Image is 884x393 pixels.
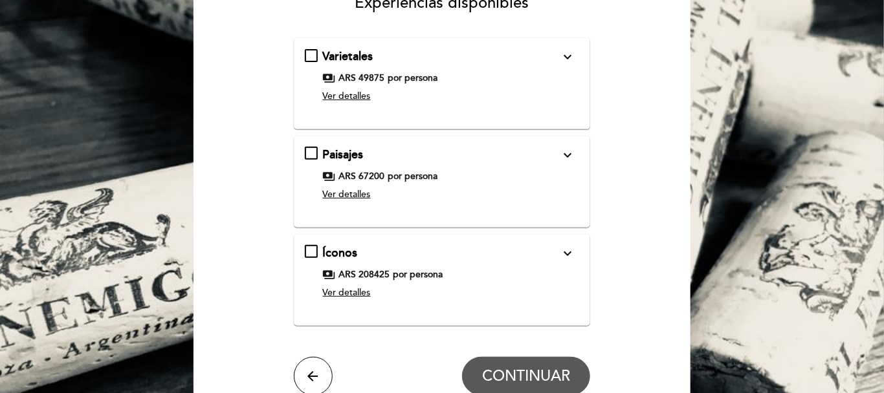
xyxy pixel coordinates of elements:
span: ARS 67200 [339,170,385,183]
span: ARS 49875 [339,72,385,85]
button: expand_more [556,245,579,262]
span: payments [323,268,336,281]
span: por persona [388,72,438,85]
md-checkbox: Íconos expand_more Una degustación pensada para la exclusividad, en donde a través de una cuidado... [305,245,580,304]
span: Ver detalles [323,90,371,101]
button: expand_more [556,48,579,65]
button: expand_more [556,147,579,164]
span: por persona [388,170,438,183]
i: arrow_back [305,368,321,384]
i: expand_more [560,246,575,261]
span: payments [323,170,336,183]
span: ARS 208425 [339,268,390,281]
i: expand_more [560,147,575,163]
span: Ver detalles [323,189,371,200]
span: Íconos [323,246,358,260]
md-checkbox: Paisajes expand_more Una experiencia para viajar por Mendoza y sus paisajes a través de los vinos... [305,147,580,206]
span: Ver detalles [323,287,371,298]
span: por persona [393,268,443,281]
span: payments [323,72,336,85]
md-checkbox: Varietales expand_more Una experiencia para descubrir y dejarse sorprender por los vinos de El En... [305,48,580,108]
span: Paisajes [323,147,364,162]
span: CONTINUAR [482,367,570,385]
i: expand_more [560,49,575,65]
span: Varietales [323,49,373,63]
